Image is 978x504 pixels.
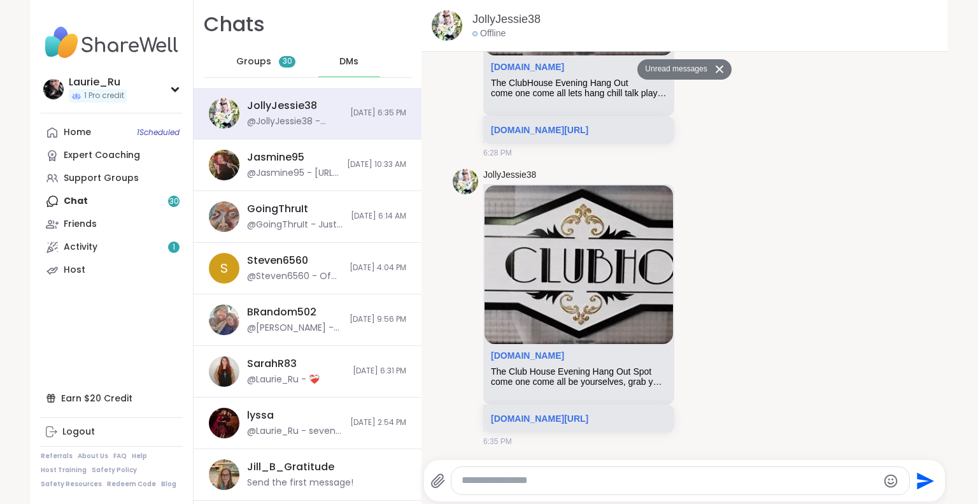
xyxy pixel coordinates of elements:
a: Safety Resources [41,480,102,489]
button: Send [910,466,939,495]
div: lyssa [247,408,274,422]
a: Activity1 [41,236,183,259]
span: [DATE] 10:33 AM [347,159,406,170]
a: Blog [161,480,176,489]
img: https://sharewell-space-live.sfo3.digitaloceanspaces.com/user-generated/5ec7d22b-bff4-42bd-9ffa-4... [209,408,239,438]
img: The Club House Evening Hang Out Spot [485,185,673,344]
img: https://sharewell-space-live.sfo3.digitaloceanspaces.com/user-generated/127af2b2-1259-4cf0-9fd7-7... [209,305,239,335]
a: Host [41,259,183,282]
div: Host [64,264,85,277]
span: 1 Scheduled [137,127,180,138]
div: Activity [64,241,97,254]
div: @Laurie_Ru - seven zero two two one seven two five four zero [247,425,343,438]
button: Emoji picker [883,473,898,489]
textarea: Type your message [462,474,877,487]
a: Home1Scheduled [41,121,183,144]
div: @JollyJessie38 - [URL][DOMAIN_NAME] [247,115,343,128]
a: [DOMAIN_NAME][URL] [491,414,588,424]
div: Earn $20 Credit [41,387,183,410]
div: Friends [64,218,97,231]
div: come one come all lets hang chill talk play games and enjoy the night together this is a chill zo... [491,88,667,99]
span: [DATE] 4:04 PM [350,263,406,273]
span: DMs [339,55,358,68]
span: [DATE] 6:31 PM [353,366,406,377]
div: come one come all be yourselves, grab your favorite beverage of choice, a snack, pull up a chair ... [491,377,667,387]
div: SarahR83 [247,357,297,371]
a: Redeem Code [107,480,156,489]
img: https://sharewell-space-live.sfo3.digitaloceanspaces.com/user-generated/3602621c-eaa5-4082-863a-9... [209,98,239,129]
span: 6:35 PM [483,436,512,447]
span: [DATE] 9:56 PM [350,314,406,325]
span: 1 Pro credit [84,90,124,101]
a: JollyJessie38 [483,169,536,182]
div: JollyJessie38 [247,99,317,113]
div: BRandom502 [247,305,316,319]
a: Referrals [41,452,73,461]
button: Unread messages [637,59,711,80]
a: Attachment [491,350,564,361]
div: Logout [62,426,95,438]
a: Host Training [41,466,87,475]
div: The Club House Evening Hang Out Spot [491,366,667,377]
a: Friends [41,213,183,236]
div: The ClubHouse Evening Hang Out [491,78,667,89]
a: [DOMAIN_NAME][URL] [491,125,588,135]
a: Help [132,452,147,461]
h1: Chats [204,10,265,39]
div: Jasmine95 [247,150,304,164]
div: Support Groups [64,172,139,185]
div: Jill_B_Gratitude [247,460,334,474]
a: Attachment [491,62,564,72]
div: Laurie_Ru [69,75,127,89]
span: [DATE] 2:54 PM [350,417,406,428]
div: @GoingThruIt - Just a heads up, I did not personally delete my sessions I had for [DATE], no idea... [247,219,343,231]
div: @Laurie_Ru - ❤️‍🩹 [247,373,320,386]
img: https://sharewell-space-live.sfo3.digitaloceanspaces.com/user-generated/3602621c-eaa5-4082-863a-9... [432,10,462,41]
span: 6:28 PM [483,147,512,159]
div: @Jasmine95 - [URL][DOMAIN_NAME] [247,167,339,180]
a: Expert Coaching [41,144,183,167]
div: @Steven6560 - Of course [247,270,342,283]
div: @[PERSON_NAME] - Thank you! [247,322,342,335]
span: [DATE] 6:14 AM [351,211,406,222]
div: Send the first message! [247,477,353,489]
img: https://sharewell-space-live.sfo3.digitaloceanspaces.com/user-generated/0818d3a5-ec43-4745-9685-c... [209,150,239,180]
span: 30 [283,56,292,67]
a: FAQ [113,452,127,461]
a: Support Groups [41,167,183,190]
a: JollyJessie38 [472,11,541,27]
div: Expert Coaching [64,149,140,162]
img: https://sharewell-space-live.sfo3.digitaloceanspaces.com/user-generated/2564abe4-c444-4046-864b-7... [209,459,239,490]
span: [DATE] 6:35 PM [350,108,406,119]
img: Laurie_Ru [43,79,64,99]
a: Safety Policy [92,466,137,475]
img: ShareWell Nav Logo [41,20,183,65]
span: Groups [236,55,271,68]
a: Logout [41,421,183,443]
img: https://sharewell-space-live.sfo3.digitaloceanspaces.com/user-generated/3602621c-eaa5-4082-863a-9... [453,169,478,194]
span: S [220,259,228,278]
div: Home [64,126,91,139]
img: https://sharewell-space-live.sfo3.digitaloceanspaces.com/user-generated/ad949235-6f32-41e6-8b9f-9... [209,356,239,387]
span: 1 [173,242,175,253]
div: GoingThruIt [247,202,308,216]
div: Offline [472,27,506,40]
a: About Us [78,452,108,461]
div: Steven6560 [247,254,308,268]
img: https://sharewell-space-live.sfo3.digitaloceanspaces.com/user-generated/48fc4fc7-d9bc-4228-993b-a... [209,201,239,232]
